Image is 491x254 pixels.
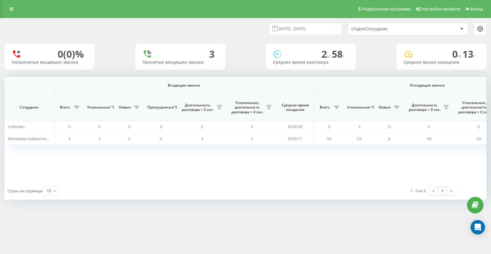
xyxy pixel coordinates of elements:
[251,124,253,129] span: 0
[343,53,345,59] span: c
[388,124,390,129] span: 0
[462,47,476,60] span: 13
[68,136,70,141] span: 3
[428,124,430,129] span: 0
[317,105,332,110] span: Всего
[427,136,431,141] span: 59
[201,136,203,141] span: 3
[470,7,483,11] span: Выход
[98,124,100,129] span: 0
[276,121,314,133] td: 00:00:00
[404,60,479,65] div: Среднее время ожидания
[377,105,392,110] span: Новые
[128,136,130,141] span: 0
[276,133,314,144] td: 00:00:11
[47,188,51,194] div: 10
[438,187,447,195] a: 1
[142,60,218,65] div: Принятые входящие звонки
[388,136,390,141] span: 0
[10,105,49,110] span: Сотрудник
[58,48,84,60] div: 0 (0)%
[358,124,360,129] span: 0
[273,60,349,65] div: Среднее время разговора
[327,53,332,59] span: м
[8,124,25,129] span: Unknown
[361,7,411,11] span: Реферальная программа
[327,136,331,141] span: 59
[351,26,423,32] div: Отдел/Сотрудник
[281,103,309,112] span: Среднее время ожидания
[458,53,462,59] span: м
[230,100,264,115] span: Уникальные, длительность разговора > Х сек.
[8,136,51,141] span: Менеджер майданчик II
[322,47,332,60] span: 2
[147,105,172,110] span: Пропущенные
[160,136,162,141] span: 0
[407,103,442,112] span: Длительность разговора > Х сек.
[421,7,460,11] span: Настройки профиля
[12,60,87,65] div: Непринятые входящие звонки
[68,124,70,129] span: 0
[98,136,100,141] span: 3
[201,124,203,129] span: 0
[70,83,298,88] span: Входящие звонки
[328,124,330,129] span: 0
[180,103,215,112] span: Длительность разговора > Х сек.
[357,136,361,141] span: 53
[410,188,426,194] div: 1 - 2 из 2
[473,53,476,59] span: c
[209,48,215,60] div: 3
[452,47,462,60] span: 0
[160,124,162,129] span: 0
[57,105,72,110] span: Всего
[87,105,109,110] span: Уникальные
[332,47,345,60] span: 58
[251,136,253,141] span: 3
[471,220,485,234] div: Open Intercom Messenger
[477,136,481,141] span: 53
[8,188,42,194] span: Строк на странице
[347,105,369,110] span: Уникальные
[117,105,132,110] span: Новые
[128,124,130,129] span: 0
[477,124,480,129] span: 0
